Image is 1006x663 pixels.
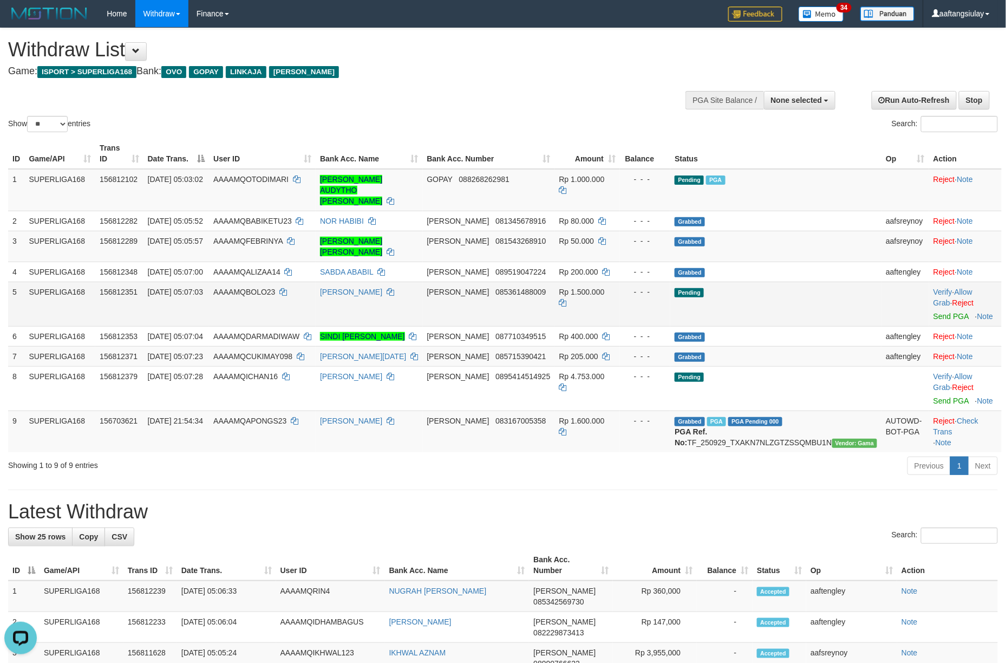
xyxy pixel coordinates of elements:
th: User ID: activate to sort column ascending [276,550,385,581]
td: SUPERLIGA168 [24,231,95,262]
span: Pending [675,288,704,297]
th: Trans ID: activate to sort column ascending [95,138,143,169]
a: Note [957,332,974,341]
a: Reject [933,217,955,225]
span: 156812102 [100,175,138,184]
button: None selected [764,91,836,109]
img: Feedback.jpg [728,6,782,22]
td: SUPERLIGA168 [40,581,123,612]
td: AAAAMQIDHAMBAGUS [276,612,385,643]
span: GOPAY [189,66,223,78]
td: SUPERLIGA168 [24,282,95,326]
a: Send PGA [933,312,969,321]
a: NOR HABIBI [320,217,364,225]
td: 4 [8,262,24,282]
span: Copy 085715390421 to clipboard [495,352,546,361]
span: Grabbed [675,268,705,277]
a: Check Trans [933,417,978,436]
a: Verify [933,288,952,296]
th: Date Trans.: activate to sort column descending [143,138,210,169]
a: Run Auto-Refresh [872,91,957,109]
select: Showentries [27,116,68,132]
a: Note [957,217,974,225]
td: - [697,612,753,643]
span: AAAAMQFEBRINYA [213,237,283,245]
a: [PERSON_NAME] [320,372,382,381]
a: Allow Grab [933,372,972,392]
a: Allow Grab [933,288,972,307]
a: [PERSON_NAME][DATE] [320,352,406,361]
span: Copy 087710349515 to clipboard [495,332,546,341]
th: Op: activate to sort column ascending [806,550,897,581]
a: Verify [933,372,952,381]
td: 2 [8,612,40,643]
a: Previous [907,457,951,475]
span: Marked by aafchhiseyha [707,417,726,426]
td: 7 [8,346,24,366]
a: Note [957,237,974,245]
span: 34 [837,3,851,12]
a: Reject [952,298,974,307]
span: 156812282 [100,217,138,225]
th: Amount: activate to sort column ascending [555,138,620,169]
td: [DATE] 05:06:33 [177,581,276,612]
span: [DATE] 05:05:52 [148,217,203,225]
a: SINDI [PERSON_NAME] [320,332,404,341]
span: [DATE] 05:07:28 [148,372,203,381]
a: [PERSON_NAME] [320,417,382,425]
span: GOPAY [427,175,453,184]
a: Note [977,396,994,405]
span: [DATE] 05:07:04 [148,332,203,341]
label: Search: [892,116,998,132]
span: Grabbed [675,333,705,342]
td: [DATE] 05:06:04 [177,612,276,643]
span: Rp 50.000 [559,237,595,245]
td: · · [929,411,1002,452]
th: ID: activate to sort column descending [8,550,40,581]
a: Send PGA [933,396,969,405]
td: SUPERLIGA168 [24,411,95,452]
span: [DATE] 05:07:03 [148,288,203,296]
a: Next [968,457,998,475]
a: Reject [933,237,955,245]
div: - - - [624,371,666,382]
span: [DATE] 05:07:00 [148,268,203,276]
a: Reject [933,332,955,341]
td: 6 [8,326,24,346]
th: Bank Acc. Name: activate to sort column ascending [385,550,530,581]
th: Action [929,138,1002,169]
a: Note [936,438,952,447]
div: - - - [624,415,666,426]
th: ID [8,138,24,169]
span: Copy 083167005358 to clipboard [495,417,546,425]
td: aaftengley [881,262,929,282]
a: [PERSON_NAME] [320,288,382,296]
span: [DATE] 05:05:57 [148,237,203,245]
span: Copy 085361488009 to clipboard [495,288,546,296]
a: CSV [104,528,134,546]
h1: Withdraw List [8,39,660,61]
span: [PERSON_NAME] [427,352,489,361]
span: 156812348 [100,268,138,276]
span: Copy 088268262981 to clipboard [459,175,509,184]
span: Accepted [757,618,789,627]
span: OVO [161,66,186,78]
td: · [929,211,1002,231]
span: Copy 081345678916 to clipboard [495,217,546,225]
div: - - - [624,351,666,362]
td: SUPERLIGA168 [24,326,95,346]
b: PGA Ref. No: [675,427,707,447]
th: Trans ID: activate to sort column ascending [123,550,177,581]
th: Bank Acc. Number: activate to sort column ascending [423,138,555,169]
span: Rp 1.600.000 [559,417,605,425]
td: SUPERLIGA168 [24,346,95,366]
td: SUPERLIGA168 [24,211,95,231]
a: Note [977,312,994,321]
div: - - - [624,236,666,246]
a: [PERSON_NAME] [PERSON_NAME] [320,237,382,256]
td: SUPERLIGA168 [24,366,95,411]
span: Rp 205.000 [559,352,598,361]
span: [PERSON_NAME] [427,217,489,225]
span: Grabbed [675,237,705,246]
span: [DATE] 21:54:34 [148,417,203,425]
